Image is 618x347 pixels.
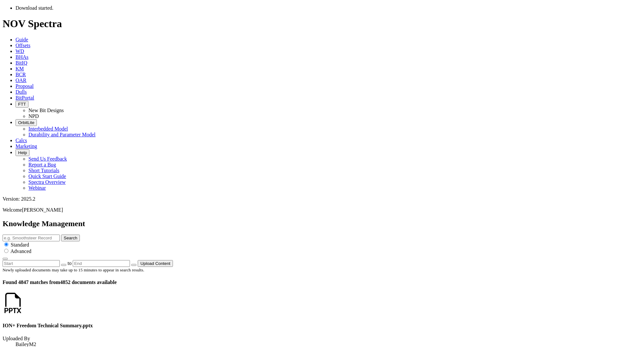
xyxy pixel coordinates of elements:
[3,18,615,30] h1: NOV Spectra
[18,102,26,107] span: FTT
[16,149,29,156] button: Help
[3,196,615,202] div: Version: 2025.2
[16,43,30,48] a: Offsets
[3,323,615,329] h4: ION+ Freedom Technical Summary.pptx
[3,235,60,241] input: e.g. Smoothsteer Record
[28,173,66,179] a: Quick Start Guide
[28,132,96,137] a: Durability and Parameter Model
[16,72,26,77] a: BCR
[22,207,63,213] span: [PERSON_NAME]
[16,95,34,100] a: BitPortal
[16,37,28,42] a: Guide
[18,150,27,155] span: Help
[3,336,615,342] dt: Uploaded By
[3,219,615,228] h2: Knowledge Management
[16,48,24,54] a: WD
[28,113,39,119] a: NPD
[73,260,130,267] input: End
[3,260,60,267] input: Start
[68,260,71,266] span: to
[11,242,29,247] span: Standard
[3,268,144,272] small: Newly uploaded documents may take up to 15 minutes to appear in search results.
[28,162,56,167] a: Report a Bug
[10,248,31,254] span: Advanced
[28,126,68,131] a: Interbedded Model
[16,119,37,126] button: OrbitLite
[3,279,615,285] h4: 4852 documents available
[16,54,28,60] a: BHAs
[16,60,27,66] a: BitIQ
[3,207,615,213] p: Welcome
[28,185,46,191] a: Webinar
[16,101,28,108] button: FTT
[3,279,60,285] span: Found 4847 matches from
[138,260,173,267] button: Upload Content
[16,5,53,11] span: Download started.
[16,83,34,89] a: Proposal
[16,138,27,143] a: Calcs
[16,78,27,83] a: OAR
[61,235,80,241] button: Search
[16,89,27,95] a: Dulls
[18,120,34,125] span: OrbitLite
[28,168,59,173] a: Short Tutorials
[16,66,24,71] a: KM
[28,179,66,185] a: Spectra Overview
[28,108,64,113] a: New Bit Designs
[16,143,37,149] a: Marketing
[28,156,67,162] a: Send Us Feedback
